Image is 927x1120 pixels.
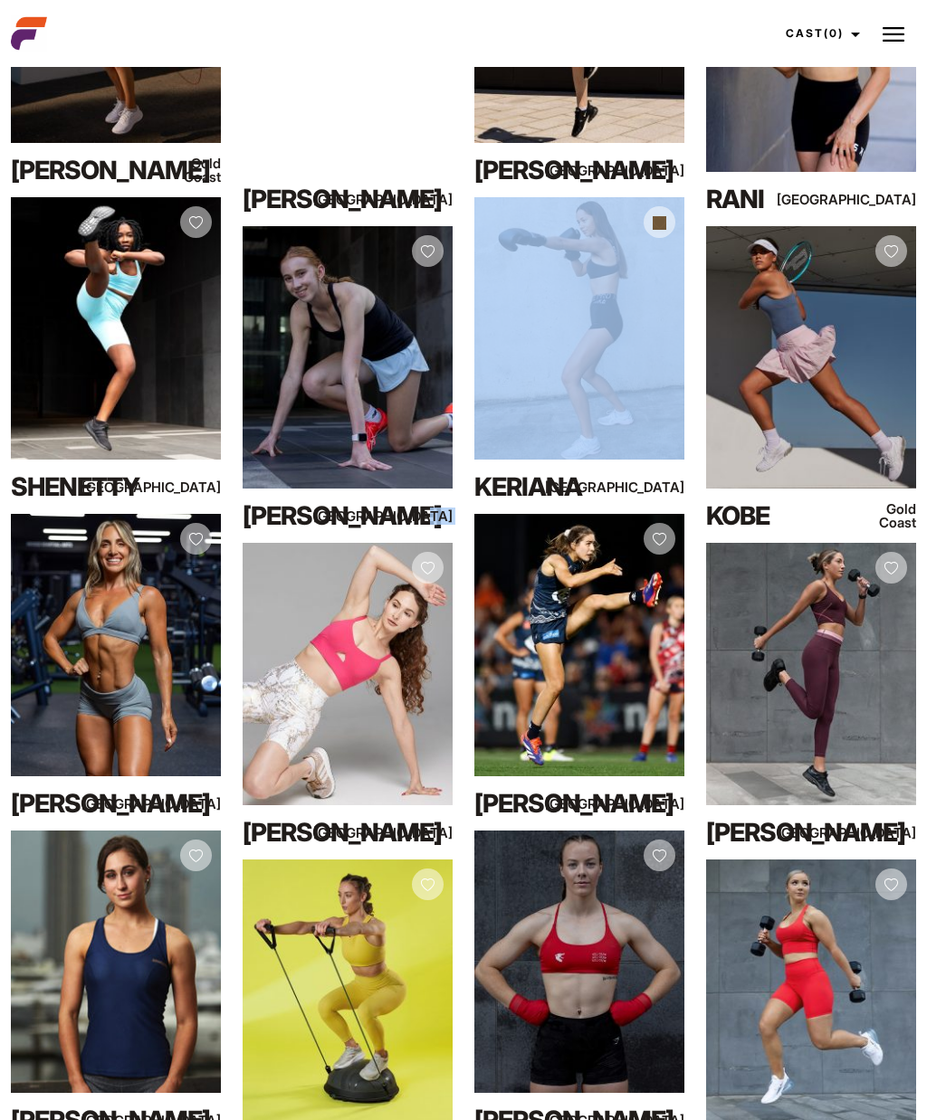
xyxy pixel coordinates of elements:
div: [GEOGRAPHIC_DATA] [158,793,221,815]
div: [PERSON_NAME] [243,498,368,534]
div: [PERSON_NAME] [474,152,600,188]
span: (0) [824,26,844,40]
div: Rani [706,181,832,217]
div: [PERSON_NAME] [11,152,137,188]
div: Keriana [474,469,600,505]
div: [GEOGRAPHIC_DATA] [621,476,684,498]
div: [GEOGRAPHIC_DATA] [389,821,453,844]
div: [GEOGRAPHIC_DATA] [853,821,916,844]
div: [GEOGRAPHIC_DATA] [389,188,453,211]
div: [GEOGRAPHIC_DATA] [621,159,684,182]
div: [PERSON_NAME] [243,181,368,217]
div: [GEOGRAPHIC_DATA] [853,188,916,211]
div: [PERSON_NAME] [474,785,600,821]
div: [PERSON_NAME] [243,814,368,850]
img: cropped-aefm-brand-fav-22-square.png [11,15,47,52]
a: Cast(0) [769,9,871,58]
div: Kobe [706,498,832,534]
div: [PERSON_NAME] [706,814,832,850]
div: Gold Coast [853,505,916,527]
div: Shenetty [11,469,137,505]
div: [GEOGRAPHIC_DATA] [389,505,453,527]
img: Burger icon [883,24,904,45]
div: [GEOGRAPHIC_DATA] [621,793,684,815]
div: [GEOGRAPHIC_DATA] [158,476,221,498]
div: Gold Coast [158,159,221,182]
div: [PERSON_NAME] [11,785,137,821]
